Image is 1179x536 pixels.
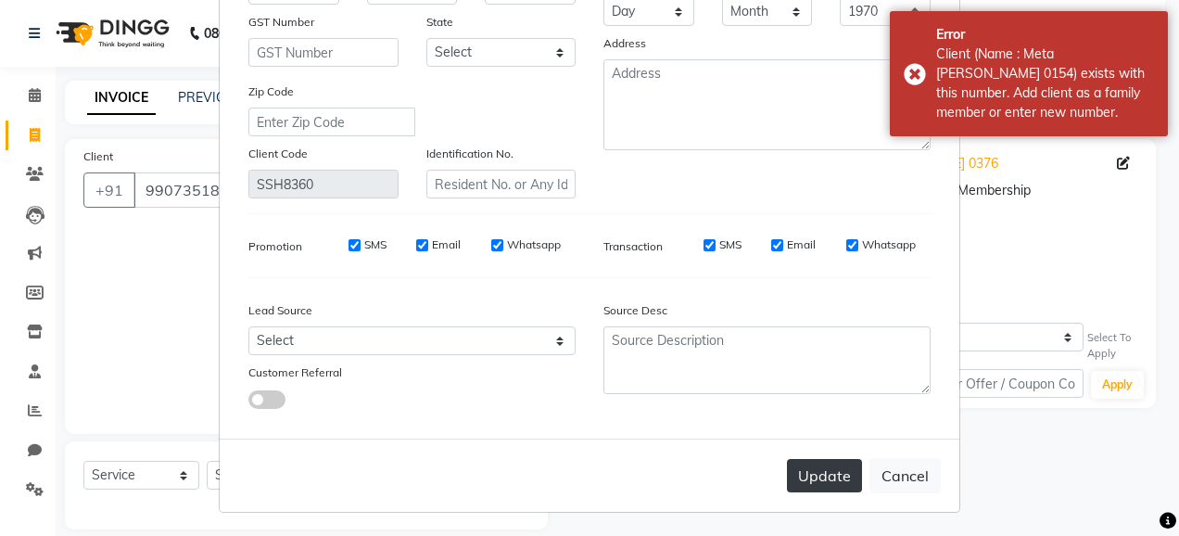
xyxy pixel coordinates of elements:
div: Error [936,25,1154,45]
label: Transaction [603,238,663,255]
label: SMS [719,236,742,253]
div: Client (Name : Meta sancheti 0154) exists with this number. Add client as a family member or ente... [936,45,1154,122]
label: Identification No. [426,146,513,162]
label: GST Number [248,14,314,31]
label: Source Desc [603,302,667,319]
button: Cancel [869,458,941,493]
input: Enter Zip Code [248,108,415,136]
label: State [426,14,453,31]
label: Promotion [248,238,302,255]
label: SMS [364,236,387,253]
label: Zip Code [248,83,294,100]
label: Lead Source [248,302,312,319]
input: Resident No. or Any Id [426,170,577,198]
input: Client Code [248,170,399,198]
label: Email [432,236,461,253]
label: Whatsapp [507,236,561,253]
label: Whatsapp [862,236,916,253]
input: GST Number [248,38,399,67]
label: Address [603,35,646,52]
label: Client Code [248,146,308,162]
button: Update [787,459,862,492]
label: Customer Referral [248,364,342,381]
label: Email [787,236,816,253]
